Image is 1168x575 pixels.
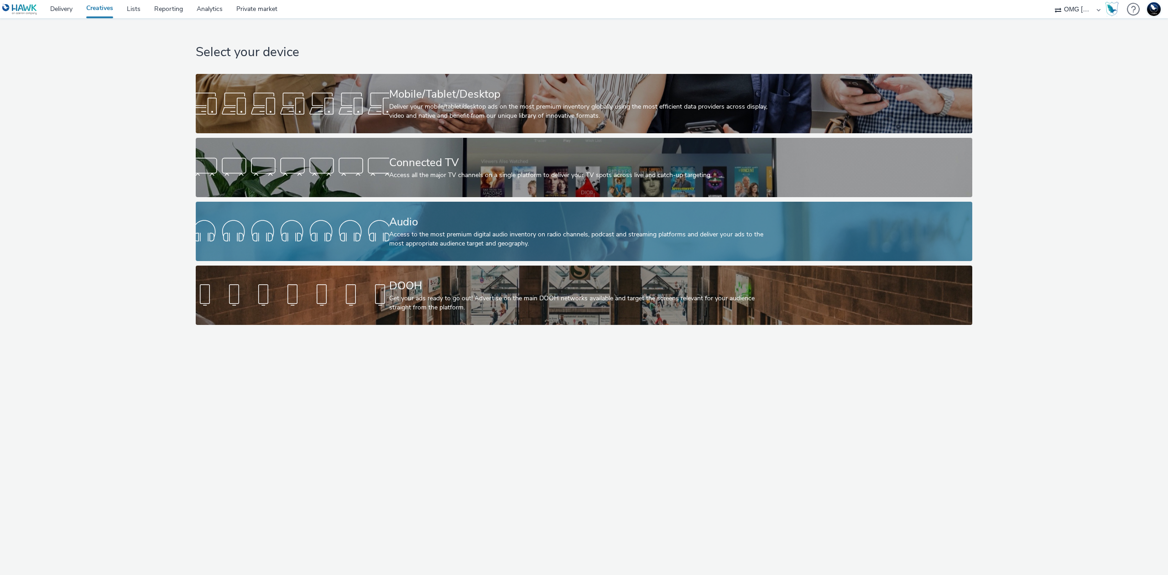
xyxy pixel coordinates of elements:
div: Deliver your mobile/tablet/desktop ads on the most premium inventory globally using the most effi... [389,102,776,121]
a: Hawk Academy [1105,2,1122,16]
h1: Select your device [196,44,972,61]
img: Support Hawk [1147,2,1161,16]
img: Hawk Academy [1105,2,1119,16]
div: Audio [389,214,776,230]
div: Access all the major TV channels on a single platform to deliver your TV spots across live and ca... [389,171,776,180]
div: Get your ads ready to go out! Advertise on the main DOOH networks available and target the screen... [389,294,776,313]
div: Access to the most premium digital audio inventory on radio channels, podcast and streaming platf... [389,230,776,249]
a: AudioAccess to the most premium digital audio inventory on radio channels, podcast and streaming ... [196,202,972,261]
div: Mobile/Tablet/Desktop [389,86,776,102]
div: Connected TV [389,155,776,171]
a: Mobile/Tablet/DesktopDeliver your mobile/tablet/desktop ads on the most premium inventory globall... [196,74,972,133]
a: Connected TVAccess all the major TV channels on a single platform to deliver your TV spots across... [196,138,972,197]
a: DOOHGet your ads ready to go out! Advertise on the main DOOH networks available and target the sc... [196,266,972,325]
div: DOOH [389,278,776,294]
img: undefined Logo [2,4,37,15]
